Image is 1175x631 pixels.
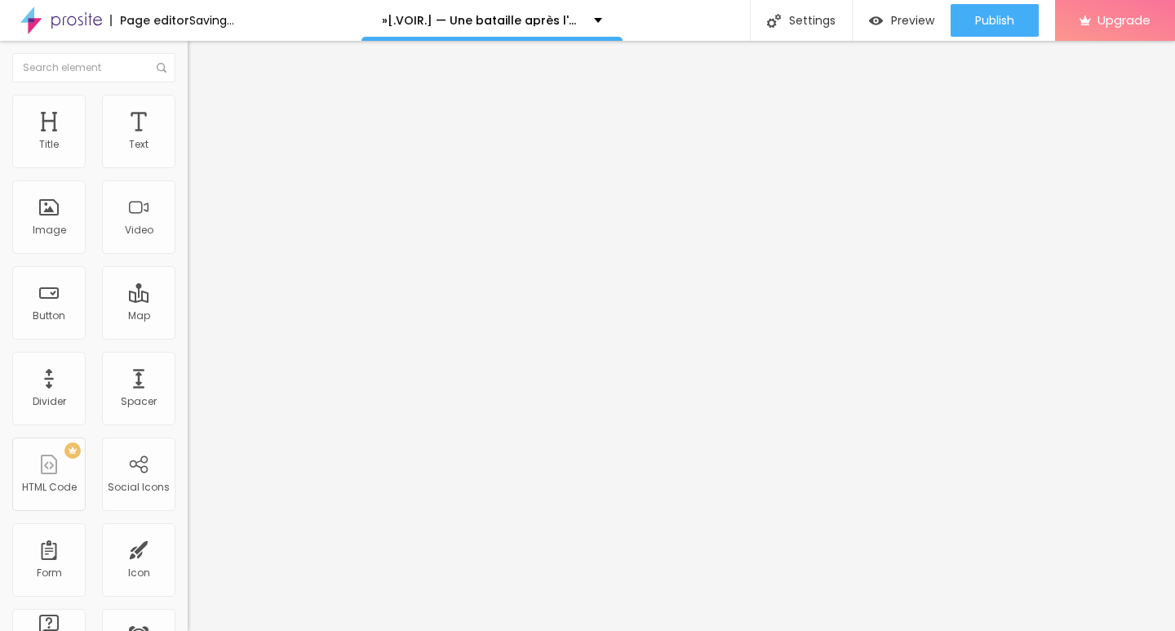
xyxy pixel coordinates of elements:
[869,14,883,28] img: view-1.svg
[22,482,77,493] div: HTML Code
[108,482,170,493] div: Social Icons
[891,14,934,27] span: Preview
[853,4,951,37] button: Preview
[1097,13,1151,27] span: Upgrade
[33,310,65,322] div: Button
[33,224,66,236] div: Image
[188,41,1175,631] iframe: Editor
[128,310,150,322] div: Map
[121,396,157,407] div: Spacer
[110,15,189,26] div: Page editor
[157,63,166,73] img: Icone
[951,4,1039,37] button: Publish
[39,139,59,150] div: Title
[382,15,582,26] p: »[.VOIR.] — Une bataille après l'autre en Streaming-VF [FR!] Complet en Français, VOSTFR
[33,396,66,407] div: Divider
[37,567,62,579] div: Form
[767,14,781,28] img: Icone
[129,139,149,150] div: Text
[975,14,1014,27] span: Publish
[189,15,234,26] div: Saving...
[12,53,175,82] input: Search element
[125,224,153,236] div: Video
[128,567,150,579] div: Icon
